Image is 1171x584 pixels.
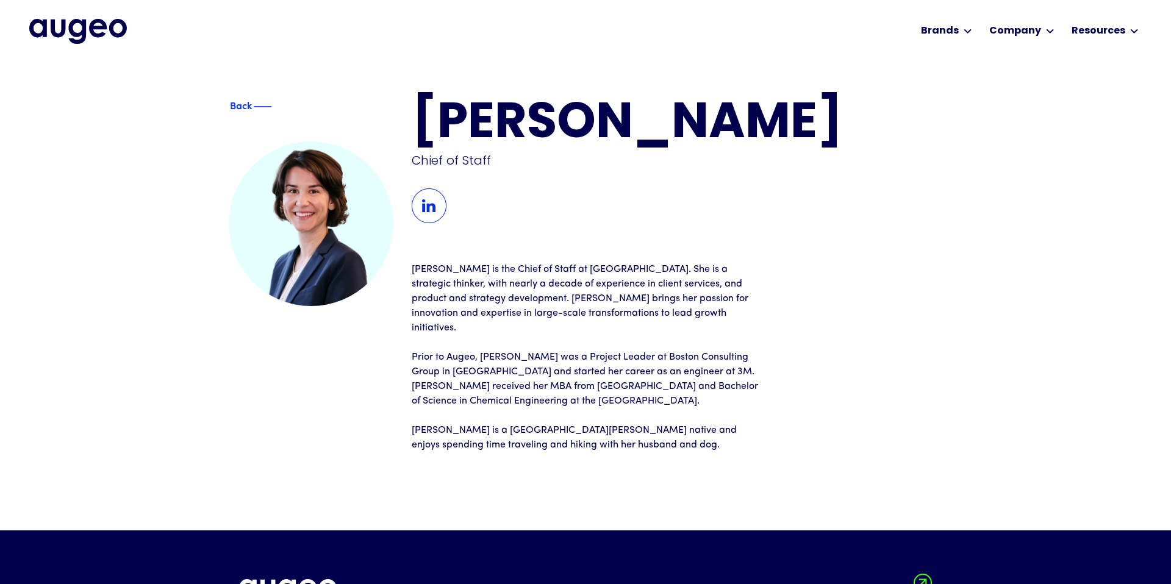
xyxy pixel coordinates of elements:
[29,19,127,43] img: Augeo's full logo in midnight blue.
[1072,24,1125,38] div: Resources
[989,24,1041,38] div: Company
[29,19,127,43] a: home
[229,100,281,113] a: Blue text arrowBackBlue decorative line
[412,408,759,423] p: ‍
[230,98,252,112] div: Back
[412,335,759,350] p: ‍
[253,99,271,114] img: Blue decorative line
[412,152,763,169] div: Chief of Staff
[412,262,759,335] p: [PERSON_NAME] is the Chief of Staff at [GEOGRAPHIC_DATA]. She is a strategic thinker, with nearly...
[412,350,759,408] p: Prior to Augeo, [PERSON_NAME] was a Project Leader at Boston Consulting Group in [GEOGRAPHIC_DATA...
[921,24,959,38] div: Brands
[412,188,446,223] img: LinkedIn Icon
[412,100,942,149] h1: [PERSON_NAME]
[412,423,759,452] p: [PERSON_NAME] is a [GEOGRAPHIC_DATA][PERSON_NAME] native and enjoys spending time traveling and h...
